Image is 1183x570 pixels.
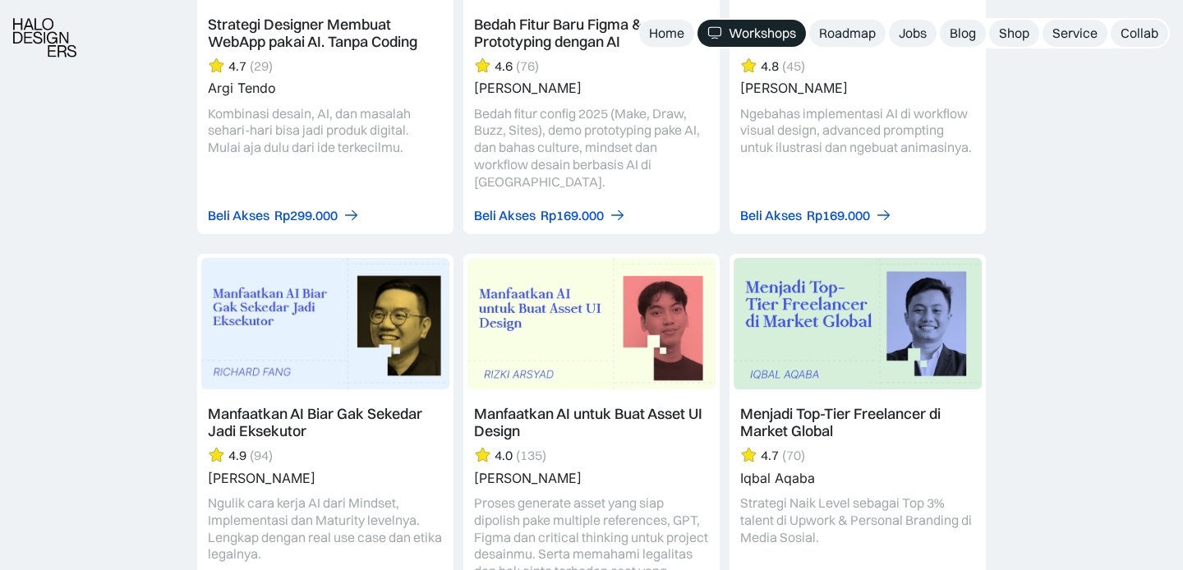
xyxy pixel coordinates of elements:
div: Rp169.000 [541,207,604,224]
div: Beli Akses [474,207,536,224]
div: Rp169.000 [807,207,870,224]
div: Beli Akses [740,207,802,224]
a: Beli AksesRp299.000 [208,207,360,224]
div: Rp299.000 [274,207,338,224]
div: Collab [1121,25,1158,42]
div: Shop [999,25,1029,42]
a: Roadmap [809,20,886,47]
a: Jobs [889,20,937,47]
a: Beli AksesRp169.000 [740,207,892,224]
div: Home [649,25,684,42]
div: Roadmap [819,25,876,42]
a: Home [639,20,694,47]
a: Service [1043,20,1107,47]
a: Beli AksesRp169.000 [474,207,626,224]
div: Blog [950,25,976,42]
a: Collab [1111,20,1168,47]
div: Jobs [899,25,927,42]
div: Beli Akses [208,207,269,224]
div: Workshops [729,25,796,42]
a: Shop [989,20,1039,47]
a: Blog [940,20,986,47]
a: Workshops [697,20,806,47]
div: Service [1052,25,1098,42]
